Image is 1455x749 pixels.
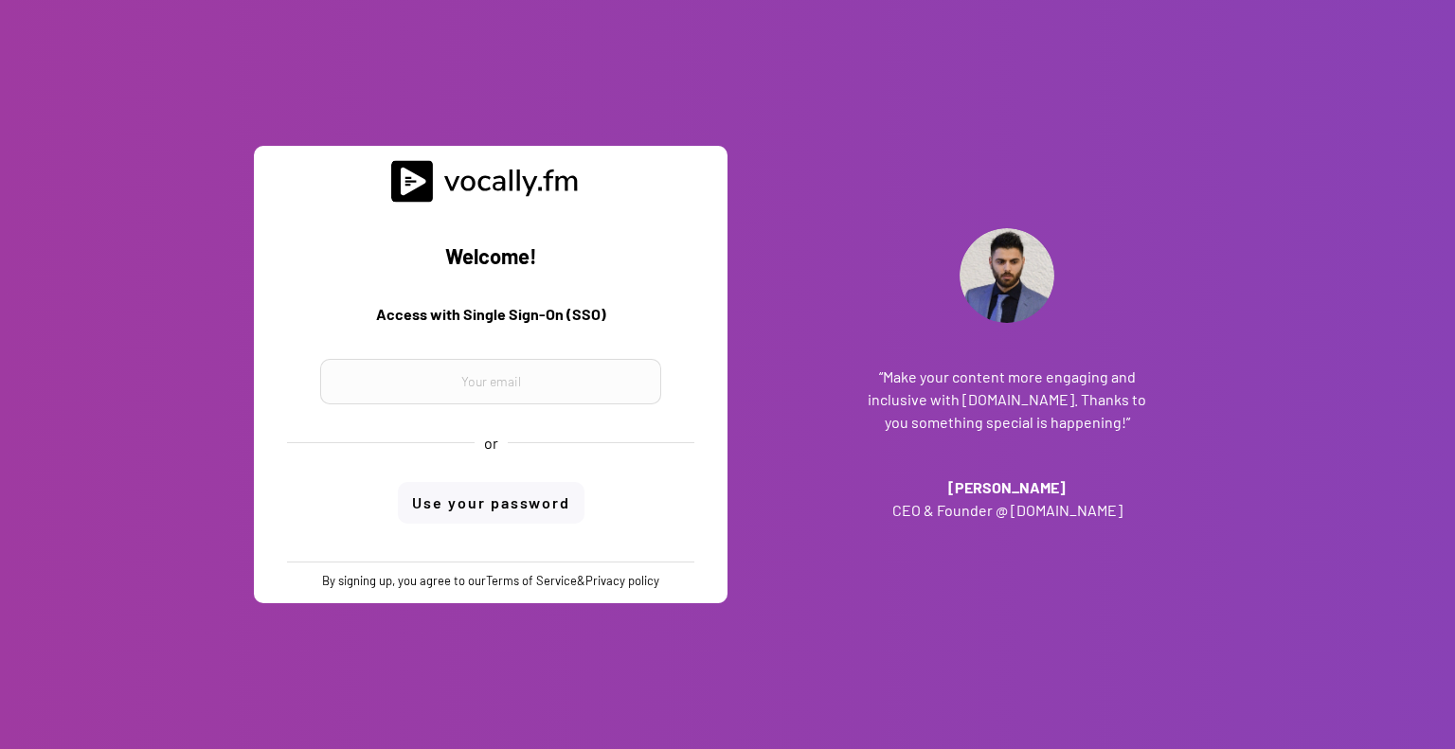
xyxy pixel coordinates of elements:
[865,476,1149,499] h3: [PERSON_NAME]
[484,433,498,454] div: or
[320,359,661,404] input: Your email
[268,303,713,337] h3: Access with Single Sign-On (SSO)
[865,366,1149,434] h3: “Make your content more engaging and inclusive with [DOMAIN_NAME]. Thanks to you something specia...
[865,499,1149,522] h3: CEO & Founder @ [DOMAIN_NAME]
[322,572,659,589] div: By signing up, you agree to our &
[486,573,577,588] a: Terms of Service
[960,228,1054,323] img: Addante_Profile.png
[268,241,713,275] h2: Welcome!
[398,482,584,524] button: Use your password
[585,573,659,588] a: Privacy policy
[391,160,590,203] img: vocally%20logo.svg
